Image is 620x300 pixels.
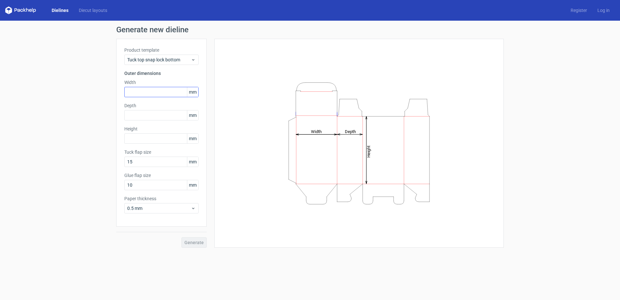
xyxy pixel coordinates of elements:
a: Log in [592,7,615,14]
label: Width [124,79,199,86]
span: mm [187,180,198,190]
label: Product template [124,47,199,53]
span: mm [187,134,198,143]
span: mm [187,87,198,97]
label: Glue flap size [124,172,199,179]
span: Tuck top snap lock bottom [127,57,191,63]
h3: Outer dimensions [124,70,199,77]
a: Diecut layouts [74,7,112,14]
label: Tuck flap size [124,149,199,155]
a: Register [565,7,592,14]
span: mm [187,157,198,167]
label: Depth [124,102,199,109]
label: Height [124,126,199,132]
tspan: Width [311,129,322,134]
span: mm [187,110,198,120]
h1: Generate new dieline [116,26,504,34]
label: Paper thickness [124,195,199,202]
span: 0.5 mm [127,205,191,212]
tspan: Height [366,145,371,157]
tspan: Depth [345,129,356,134]
a: Dielines [46,7,74,14]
